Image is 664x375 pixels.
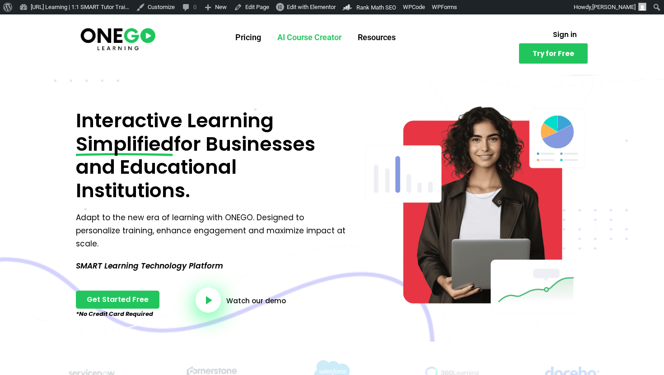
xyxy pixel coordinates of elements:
[542,26,588,43] a: Sign in
[350,26,404,49] a: Resources
[76,107,274,134] span: Interactive Learning
[592,4,636,10] span: [PERSON_NAME]
[227,26,269,49] a: Pricing
[76,133,174,156] span: Simplified
[76,310,153,318] em: *No Credit Card Required
[87,296,149,303] span: Get Started Free
[519,43,588,64] a: Try for Free
[226,297,286,304] a: Watch our demo
[76,291,159,309] a: Get Started Free
[76,259,349,273] p: SMART Learning Technology Platform
[553,31,577,38] span: Sign in
[287,4,336,10] span: Edit with Elementor
[196,287,221,313] a: video-button
[269,26,350,49] a: AI Course Creator
[76,130,315,204] span: for Businesses and Educational Institutions.
[356,4,396,11] span: Rank Math SEO
[76,211,349,250] p: Adapt to the new era of learning with ONEGO. Designed to personalize training, enhance engagement...
[533,50,574,57] span: Try for Free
